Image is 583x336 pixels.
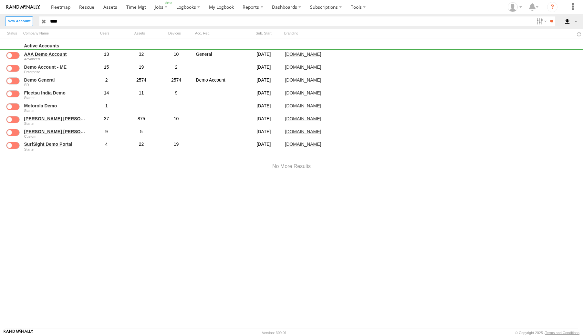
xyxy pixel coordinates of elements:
a: Fleetsu India Demo [24,90,87,96]
div: Status [5,29,19,37]
div: starter [24,122,87,125]
div: Version: 309.01 [262,331,286,335]
div: [DATE] [256,63,282,75]
div: Users [88,29,121,37]
img: rand-logo.svg [6,5,40,9]
div: [DATE] [256,128,282,139]
label: Export results as... [560,16,578,26]
div: 19 [160,141,193,152]
div: custom [24,134,87,138]
div: starter [24,147,87,151]
a: [DOMAIN_NAME] [284,76,578,88]
a: Demo Account - ME [24,64,87,70]
a: [DOMAIN_NAME] [284,128,578,139]
a: [DOMAIN_NAME] [284,141,578,152]
a: [DOMAIN_NAME] [284,51,578,62]
a: Motorola Demo [24,103,87,109]
a: [DOMAIN_NAME] [284,63,578,75]
div: Assets [123,29,156,37]
div: 2 [90,76,123,88]
div: Demo Account [195,76,253,88]
div: 10 [160,115,193,126]
a: Visit our Website [4,330,33,336]
div: Clarke Retzer [505,2,524,12]
div: 11 [125,89,158,101]
div: 1 [90,102,123,114]
div: SD [24,83,87,87]
div: [DATE] [256,89,282,101]
a: [DOMAIN_NAME] [284,115,578,126]
div: Acc. Rep. [193,29,251,37]
div: General [195,51,253,62]
div: Company Name [21,29,86,37]
i: ? [547,2,557,12]
div: [DATE] [256,102,282,114]
div: Sub. Start [254,29,280,37]
div: advanced [24,57,87,61]
div: 15 [90,63,123,75]
a: AAA Demo Account [24,51,87,57]
div: 2 [160,63,193,75]
div: starter [24,109,87,113]
label: Search Filter Options [534,16,548,26]
div: 2574 [160,76,193,88]
a: Terms and Conditions [545,331,579,335]
a: [PERSON_NAME] [PERSON_NAME] Demo Account [24,116,87,122]
a: [DOMAIN_NAME] [284,89,578,101]
div: enterprise [24,70,87,74]
div: 875 [125,115,158,126]
div: 4 [90,141,123,152]
div: 5 [125,128,158,139]
label: Create New Account [5,16,33,26]
div: [DATE] [256,76,282,88]
div: 9 [160,89,193,101]
a: Demo General [24,77,87,83]
div: 10 [160,51,193,62]
div: starter [24,96,87,100]
div: 22 [125,141,158,152]
div: © Copyright 2025 - [515,331,579,335]
div: 32 [125,51,158,62]
div: Devices [158,29,191,37]
div: Branding [282,29,573,37]
div: 37 [90,115,123,126]
div: [DATE] [256,115,282,126]
div: 19 [125,63,158,75]
a: [PERSON_NAME] [PERSON_NAME] Early Demo [24,129,87,134]
div: 2574 [125,76,158,88]
div: 14 [90,89,123,101]
div: 9 [90,128,123,139]
a: [DOMAIN_NAME] [284,102,578,114]
div: [DATE] [256,141,282,152]
span: Refresh [575,31,583,37]
div: [DATE] [256,51,282,62]
div: 13 [90,51,123,62]
a: SurfSight Demo Portal [24,141,87,147]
